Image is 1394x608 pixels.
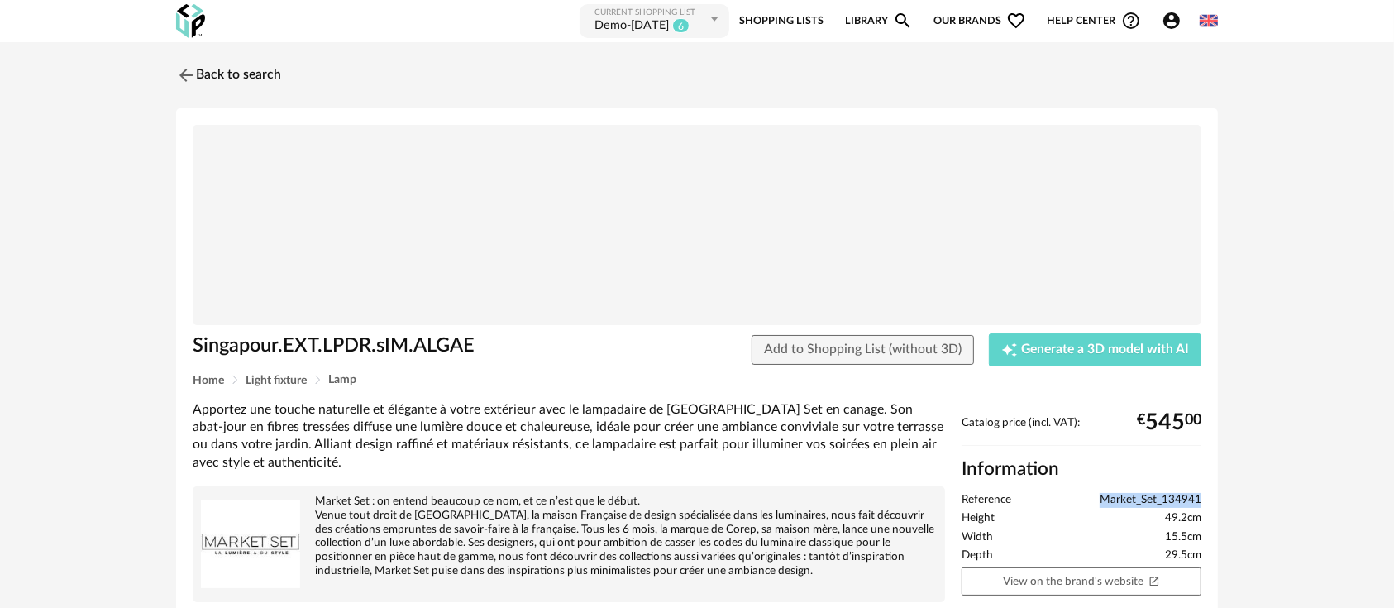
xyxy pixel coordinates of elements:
button: Creation icon Generate a 3D model with AI [989,333,1201,366]
span: Generate a 3D model with AI [1021,343,1189,357]
div: Current Shopping List [594,7,707,18]
div: € 00 [1137,416,1201,429]
sup: 6 [672,18,690,33]
button: Add to Shopping List (without 3D) [752,335,974,365]
span: Open In New icon [1148,575,1160,586]
span: Help Circle Outline icon [1121,11,1141,31]
h1: Singapour.EXT.LPDR.sIM.ALGAE [193,333,604,359]
span: 545 [1145,416,1185,429]
span: Height [962,511,995,526]
a: LibraryMagnify icon [845,2,913,40]
span: Light fixture [246,375,307,386]
span: 29.5cm [1165,548,1201,563]
span: Our brands [933,2,1026,40]
img: svg+xml;base64,PHN2ZyB3aWR0aD0iMjQiIGhlaWdodD0iMjQiIHZpZXdCb3g9IjAgMCAyNCAyNCIgZmlsbD0ibm9uZSIgeG... [176,65,196,85]
h2: Information [962,457,1201,481]
div: Breadcrumb [193,374,1201,386]
span: Reference [962,493,1011,508]
span: Help centerHelp Circle Outline icon [1048,11,1141,31]
span: Width [962,530,993,545]
span: Heart Outline icon [1006,11,1026,31]
span: Add to Shopping List (without 3D) [764,342,962,356]
img: us [1200,12,1218,30]
div: Market Set : on entend beaucoup ce nom, et ce n’est que le début. Venue tout droit de [GEOGRAPHIC... [201,495,937,578]
img: brand logo [201,495,300,594]
img: OXP [176,4,205,38]
span: 49.2cm [1165,511,1201,526]
div: Apportez une touche naturelle et élégante à votre extérieur avec le lampadaire de [GEOGRAPHIC_DAT... [193,401,945,472]
span: Home [193,375,224,386]
a: Shopping Lists [739,2,824,40]
span: Creation icon [1001,342,1018,358]
img: Product pack shot [193,125,1201,326]
a: View on the brand's websiteOpen In New icon [962,567,1201,596]
div: Catalog price (incl. VAT): [962,416,1201,447]
span: Market_Set_134941 [1100,493,1201,508]
span: Account Circle icon [1162,11,1182,31]
span: 15.5cm [1165,530,1201,545]
a: Back to search [176,57,281,93]
span: Depth [962,548,993,563]
div: Demo-Oct8th2025 [594,18,669,35]
span: Lamp [328,374,356,385]
span: Magnify icon [893,11,913,31]
span: Account Circle icon [1162,11,1189,31]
